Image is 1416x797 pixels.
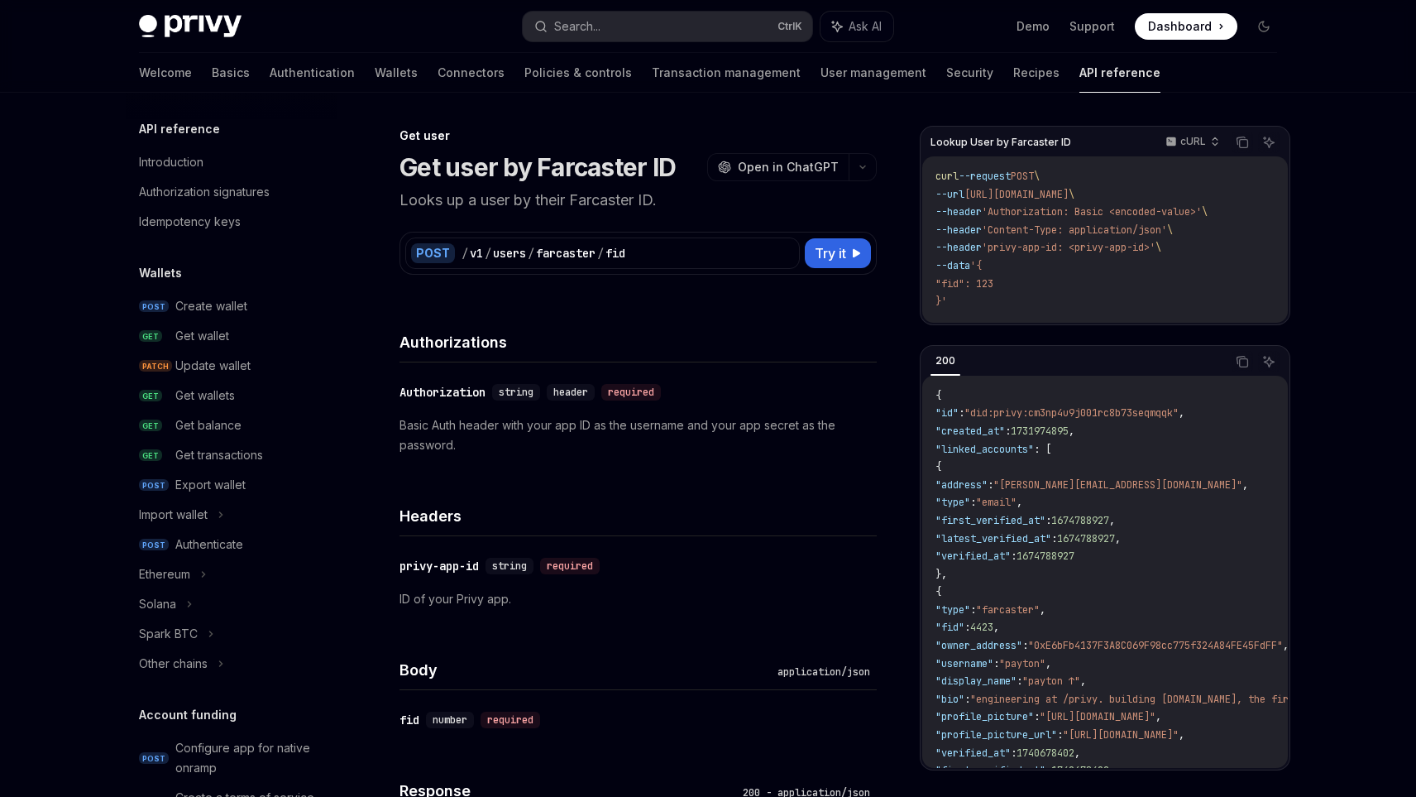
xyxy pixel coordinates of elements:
span: 1674788927 [1057,532,1115,545]
span: : [988,478,993,492]
a: Idempotency keys [126,207,337,237]
a: Security [946,53,993,93]
a: GETGet wallet [126,321,337,351]
span: POST [139,539,169,551]
div: / [597,245,604,262]
div: users [493,245,526,262]
div: Update wallet [175,356,251,376]
span: "payton ↑" [1022,675,1080,688]
a: Demo [1017,18,1050,35]
span: "address" [935,478,988,492]
span: , [1074,747,1080,760]
span: \ [1034,170,1040,183]
div: Authorization [399,384,486,401]
span: "linked_accounts" [935,443,1034,456]
span: }, [935,568,947,581]
span: "profile_picture" [935,710,1034,723]
span: : [ [1034,443,1051,456]
span: POST [139,300,169,313]
span: 1740678402 [1051,764,1109,777]
span: Lookup User by Farcaster ID [930,136,1071,149]
span: 1674788927 [1017,550,1074,563]
span: "type" [935,496,970,509]
span: , [1179,728,1184,742]
div: Export wallet [175,475,246,495]
span: , [1069,425,1074,438]
span: , [1242,478,1248,492]
span: GET [139,420,162,432]
div: required [601,384,661,401]
span: "fid": 123 [935,277,993,290]
span: "farcaster" [976,603,1040,617]
span: \ [1167,223,1173,237]
div: 200 [930,351,960,371]
div: / [485,245,491,262]
div: privy-app-id [399,558,479,574]
span: --data [935,259,970,272]
div: Get wallet [175,326,229,346]
span: Ask AI [849,18,882,35]
a: GETGet balance [126,411,337,440]
a: PATCHUpdate wallet [126,351,337,381]
span: --request [959,170,1011,183]
span: curl [935,170,959,183]
span: , [1017,496,1022,509]
div: Get user [399,127,877,144]
span: --header [935,241,982,254]
a: User management [820,53,926,93]
div: Other chains [139,654,208,674]
span: : [1051,532,1057,545]
button: Ask AI [820,12,893,41]
span: "id" [935,406,959,420]
span: : [959,406,964,420]
a: Welcome [139,53,192,93]
div: Get transactions [175,445,263,465]
h4: Headers [399,505,877,527]
span: Open in ChatGPT [738,159,839,175]
div: Ethereum [139,564,190,584]
div: Idempotency keys [139,212,241,232]
span: \ [1202,205,1208,218]
span: , [1045,657,1051,670]
a: Wallets [375,53,418,93]
span: { [935,389,941,402]
p: cURL [1180,135,1206,148]
img: dark logo [139,15,242,38]
a: Authorization signatures [126,177,337,207]
span: , [993,621,999,634]
a: Dashboard [1135,13,1237,40]
button: cURL [1156,128,1227,156]
span: : [964,693,970,706]
span: Dashboard [1148,18,1212,35]
span: "[URL][DOMAIN_NAME]" [1063,728,1179,742]
a: GETGet transactions [126,440,337,470]
span: Ctrl K [777,20,802,33]
span: GET [139,330,162,343]
span: "display_name" [935,675,1017,688]
div: Get balance [175,415,242,435]
div: / [528,245,534,262]
span: , [1040,603,1045,617]
span: 1731974895 [1011,425,1069,438]
div: Authenticate [175,535,243,555]
span: , [1115,532,1121,545]
span: 1740678402 [1017,747,1074,760]
span: '{ [970,259,982,272]
div: farcaster [536,245,596,262]
span: "created_at" [935,425,1005,438]
div: Configure app for native onramp [175,738,328,778]
button: Ask AI [1258,132,1280,153]
div: / [462,245,468,262]
div: fid [399,712,419,728]
p: ID of your Privy app. [399,589,877,609]
span: \ [1155,241,1161,254]
a: API reference [1079,53,1160,93]
span: "did:privy:cm3np4u9j001rc8b73seqmqqk" [964,406,1179,420]
span: GET [139,390,162,402]
h5: Wallets [139,263,182,283]
button: Try it [805,238,871,268]
span: { [935,460,941,473]
span: "first_verified_at" [935,514,1045,527]
span: --url [935,188,964,201]
span: : [1011,747,1017,760]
